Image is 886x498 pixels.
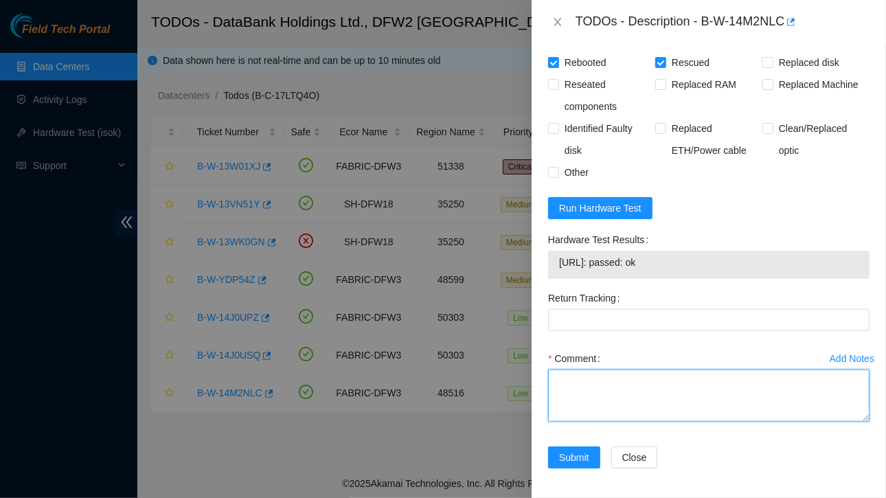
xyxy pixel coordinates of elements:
span: close [552,16,563,27]
span: Other [559,161,594,183]
span: Replaced RAM [666,73,742,95]
span: Identified Faulty disk [559,117,655,161]
span: [URL]: passed: ok [559,255,859,270]
span: Rescued [666,52,715,73]
label: Hardware Test Results [548,229,654,251]
span: Close [622,450,647,465]
span: Clean/Replaced optic [773,117,870,161]
button: Run Hardware Test [548,197,652,219]
button: Submit [548,446,600,468]
span: Run Hardware Test [559,201,641,216]
span: Replaced ETH/Power cable [666,117,762,161]
label: Return Tracking [548,287,626,309]
span: Replaced Machine [773,73,864,95]
span: Reseated components [559,73,655,117]
span: Replaced disk [773,52,845,73]
input: Return Tracking [548,309,870,331]
button: Add Notes [829,348,875,370]
button: Close [548,16,567,29]
span: Rebooted [559,52,612,73]
span: Submit [559,450,589,465]
textarea: Comment [548,370,870,422]
div: Add Notes [830,354,874,363]
button: Close [611,446,658,468]
div: TODOs - Description - B-W-14M2NLC [576,11,870,33]
label: Comment [548,348,606,370]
